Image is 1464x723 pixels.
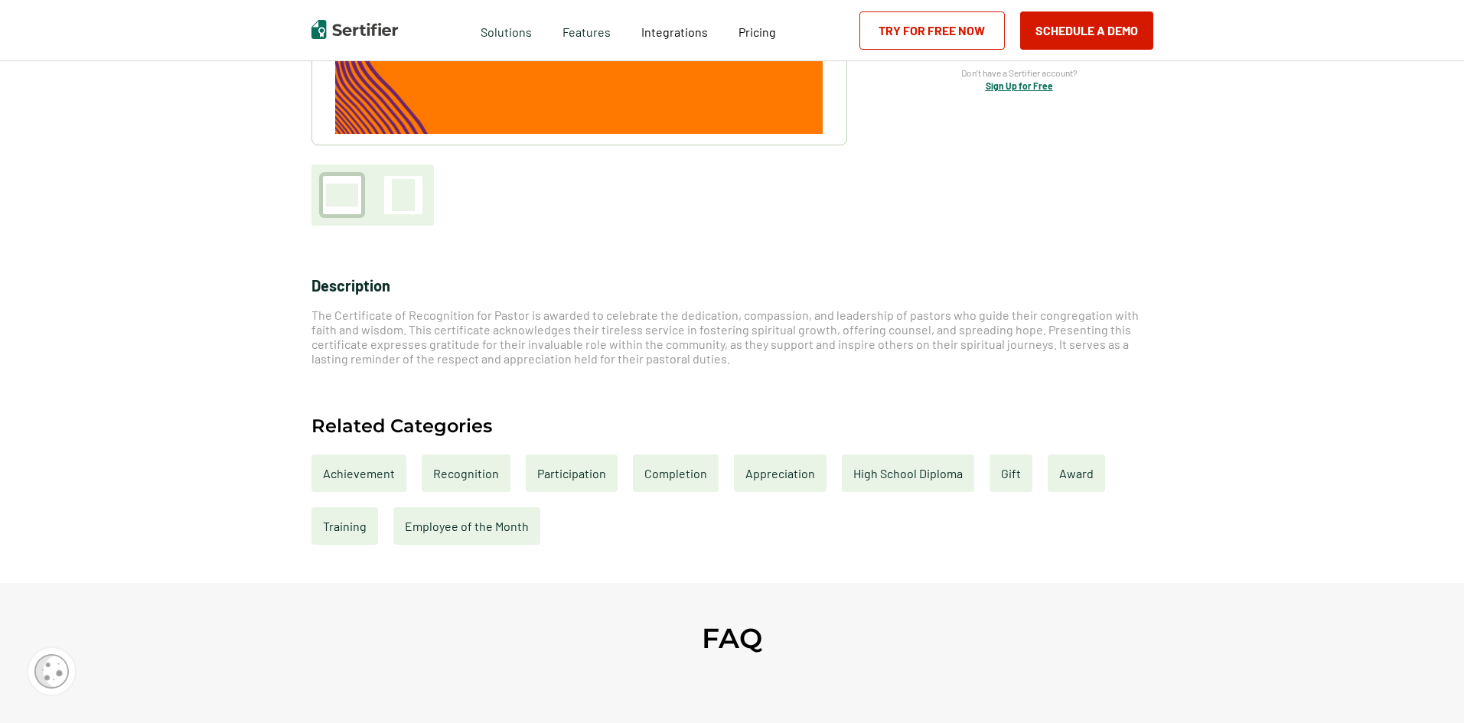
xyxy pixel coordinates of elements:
a: Pricing [739,21,776,40]
a: Completion [633,454,719,492]
a: Sign Up for Free [986,80,1053,91]
a: Try for Free Now [859,11,1005,50]
a: Participation [526,454,618,492]
span: Solutions [481,21,532,40]
img: Sertifier | Digital Credentialing Platform [311,20,398,39]
h2: Related Categories [311,416,492,435]
iframe: Chat Widget [1387,650,1464,723]
h2: FAQ [702,621,762,655]
a: Recognition [422,454,510,492]
span: The Certificate of Recognition for Pastor is awarded to celebrate the dedication, compassion, and... [311,308,1139,366]
span: Don’t have a Sertifier account? [961,66,1078,80]
a: Appreciation [734,454,827,492]
span: Pricing [739,24,776,39]
a: Employee of the Month [393,507,540,545]
img: Cookie Popup Icon [34,654,69,689]
span: Features [562,21,611,40]
span: Integrations [641,24,708,39]
span: Description [311,276,390,295]
a: Gift [990,454,1032,492]
a: High School Diploma [842,454,974,492]
a: Training [311,507,378,545]
button: Schedule a Demo [1020,11,1153,50]
a: Integrations [641,21,708,40]
a: Achievement [311,454,406,492]
a: Award [1048,454,1105,492]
